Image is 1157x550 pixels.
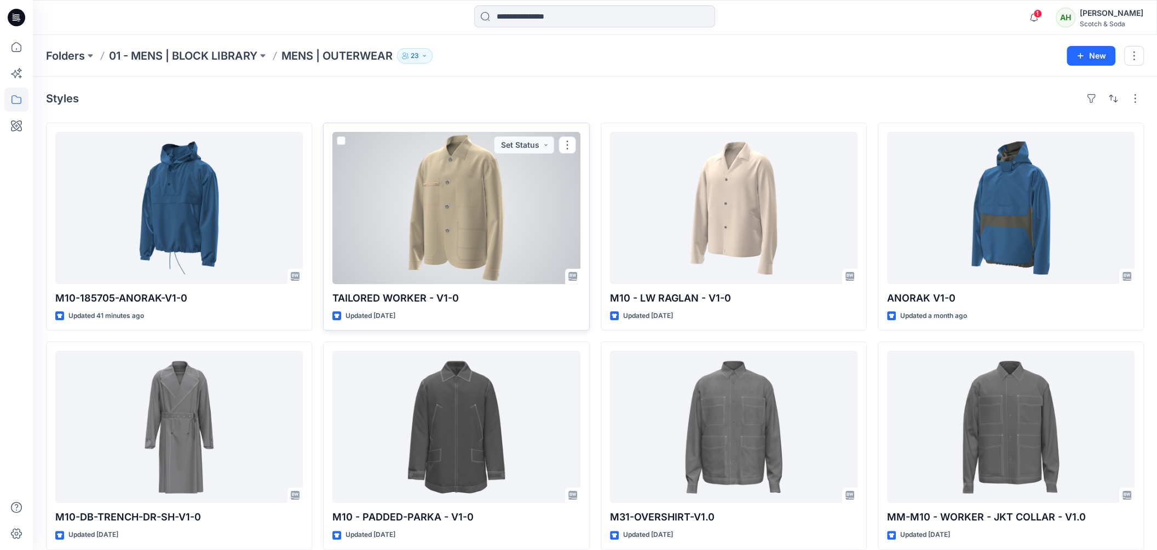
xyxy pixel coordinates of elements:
[1067,46,1115,66] button: New
[610,351,857,503] a: M31-OVERSHIRT-V1.0
[109,48,257,63] a: 01 - MENS | BLOCK LIBRARY
[610,291,857,306] p: M10 - LW RAGLAN - V1-0
[55,291,303,306] p: M10-185705-ANORAK-V1-0
[411,50,419,62] p: 23
[46,48,85,63] a: Folders
[623,529,673,541] p: Updated [DATE]
[281,48,393,63] p: MENS | OUTERWEAR
[332,132,580,284] a: TAILORED WORKER - V1-0
[623,310,673,322] p: Updated [DATE]
[1056,8,1075,27] div: AH
[610,510,857,525] p: M31-OVERSHIRT-V1.0
[1033,9,1042,18] span: 1
[397,48,433,63] button: 23
[1080,7,1143,20] div: [PERSON_NAME]
[68,310,144,322] p: Updated 41 minutes ago
[332,510,580,525] p: M10 - PADDED-PARKA - V1-0
[610,132,857,284] a: M10 - LW RAGLAN - V1-0
[1080,20,1143,28] div: Scotch & Soda
[900,310,967,322] p: Updated a month ago
[346,310,395,322] p: Updated [DATE]
[46,92,79,105] h4: Styles
[900,529,950,541] p: Updated [DATE]
[68,529,118,541] p: Updated [DATE]
[887,351,1135,503] a: MM-M10 - WORKER - JKT COLLAR - V1.0
[55,132,303,284] a: M10-185705-ANORAK-V1-0
[332,351,580,503] a: M10 - PADDED-PARKA - V1-0
[887,291,1135,306] p: ANORAK V1-0
[887,132,1135,284] a: ANORAK V1-0
[332,291,580,306] p: TAILORED WORKER - V1-0
[346,529,395,541] p: Updated [DATE]
[887,510,1135,525] p: MM-M10 - WORKER - JKT COLLAR - V1.0
[55,510,303,525] p: M10-DB-TRENCH-DR-SH-V1-0
[55,351,303,503] a: M10-DB-TRENCH-DR-SH-V1-0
